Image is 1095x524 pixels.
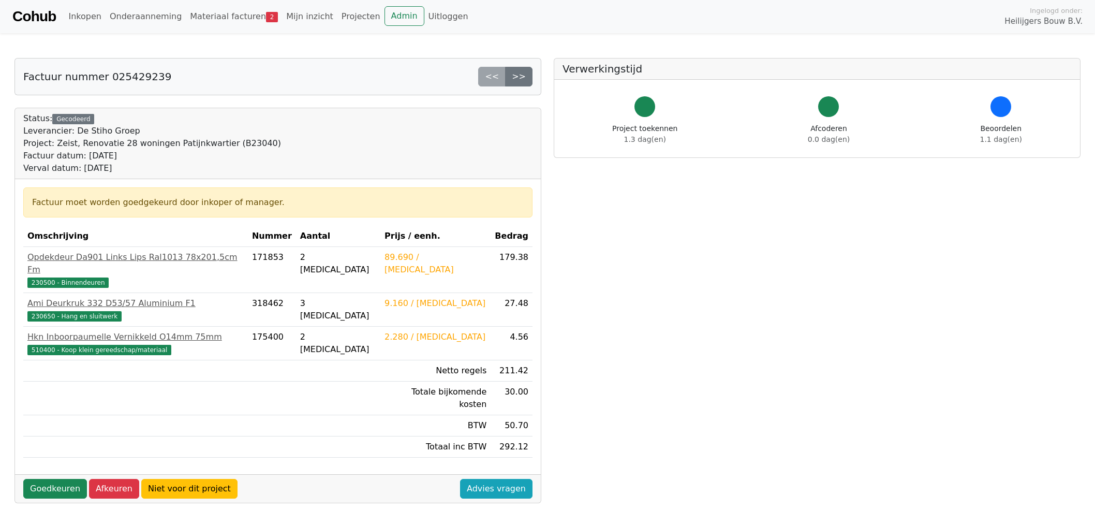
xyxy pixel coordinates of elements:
span: 1.1 dag(en) [980,135,1022,143]
div: Ami Deurkruk 332 D53/57 Aluminium F1 [27,297,244,310]
a: Materiaal facturen2 [186,6,282,27]
td: 4.56 [491,327,532,360]
a: Uitloggen [424,6,472,27]
div: 9.160 / [MEDICAL_DATA] [384,297,486,310]
td: Totale bijkomende kosten [380,382,491,415]
a: >> [505,67,532,86]
div: Factuur datum: [DATE] [23,150,281,162]
a: Mijn inzicht [282,6,337,27]
div: 89.690 / [MEDICAL_DATA] [384,251,486,276]
td: Netto regels [380,360,491,382]
div: 3 [MEDICAL_DATA] [300,297,376,322]
th: Bedrag [491,226,532,247]
h5: Factuur nummer 025429239 [23,70,171,83]
div: 2.280 / [MEDICAL_DATA] [384,331,486,343]
div: Afcoderen [808,123,850,145]
div: Verval datum: [DATE] [23,162,281,174]
div: Factuur moet worden goedgekeurd door inkoper of manager. [32,196,524,209]
div: Gecodeerd [52,114,94,124]
td: 318462 [248,293,296,327]
a: Advies vragen [460,479,532,499]
a: Admin [384,6,424,26]
a: Onderaanneming [106,6,186,27]
div: Project toekennen [612,123,677,145]
td: 292.12 [491,436,532,458]
div: Beoordelen [980,123,1022,145]
div: Leverancier: De Stiho Groep [23,125,281,137]
td: 171853 [248,247,296,293]
a: Ami Deurkruk 332 D53/57 Aluminium F1230650 - Hang en sluitwerk [27,297,244,322]
span: Ingelogd onder: [1030,6,1083,16]
span: Heilijgers Bouw B.V. [1004,16,1083,27]
div: Project: Zeist, Renovatie 28 woningen Patijnkwartier (B23040) [23,137,281,150]
span: 230650 - Hang en sluitwerk [27,311,122,322]
a: Afkeuren [89,479,139,499]
a: Opdekdeur Da901 Links Lips Ral1013 78x201,5cm Fm230500 - Binnendeuren [27,251,244,288]
td: BTW [380,415,491,436]
span: 1.3 dag(en) [624,135,666,143]
a: Hkn Inboorpaumelle Vernikkeld O14mm 75mm510400 - Koop klein gereedschap/materiaal [27,331,244,356]
th: Omschrijving [23,226,248,247]
td: 27.48 [491,293,532,327]
td: 175400 [248,327,296,360]
a: Projecten [337,6,384,27]
a: Cohub [12,4,56,29]
th: Aantal [296,226,380,247]
a: Goedkeuren [23,479,87,499]
div: 2 [MEDICAL_DATA] [300,331,376,356]
a: Inkopen [64,6,105,27]
span: 230500 - Binnendeuren [27,278,109,288]
span: 0.0 dag(en) [808,135,850,143]
span: 2 [266,12,278,22]
th: Nummer [248,226,296,247]
a: Niet voor dit project [141,479,238,499]
div: 2 [MEDICAL_DATA] [300,251,376,276]
td: 211.42 [491,360,532,382]
h5: Verwerkingstijd [563,63,1072,75]
td: Totaal inc BTW [380,436,491,458]
td: 179.38 [491,247,532,293]
div: Hkn Inboorpaumelle Vernikkeld O14mm 75mm [27,331,244,343]
td: 30.00 [491,382,532,415]
div: Status: [23,112,281,174]
th: Prijs / eenh. [380,226,491,247]
td: 50.70 [491,415,532,436]
div: Opdekdeur Da901 Links Lips Ral1013 78x201,5cm Fm [27,251,244,276]
span: 510400 - Koop klein gereedschap/materiaal [27,345,171,355]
